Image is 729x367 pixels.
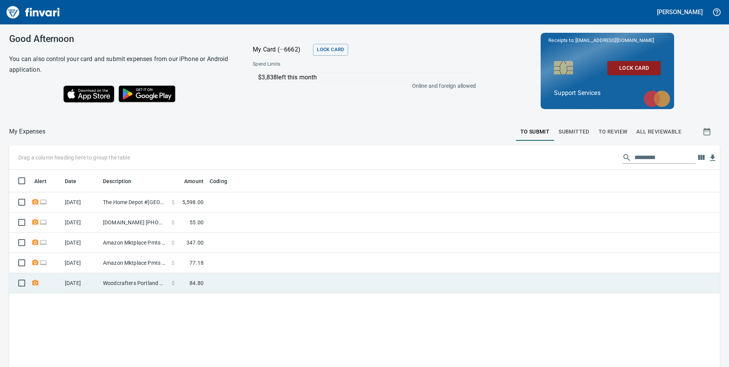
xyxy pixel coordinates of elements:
[9,127,45,136] p: My Expenses
[62,212,100,233] td: [DATE]
[599,127,628,137] span: To Review
[210,177,237,186] span: Coding
[100,212,169,233] td: [DOMAIN_NAME] [PHONE_NUMBER] [GEOGRAPHIC_DATA]
[62,273,100,293] td: [DATE]
[186,239,204,246] span: 347.00
[31,200,39,204] span: Receipt Required
[103,177,141,186] span: Description
[695,152,707,163] button: Choose columns to display
[100,233,169,253] td: Amazon Mktplace Pmts [DOMAIN_NAME][URL] WA
[34,177,56,186] span: Alert
[39,240,47,245] span: Online transaction
[62,253,100,273] td: [DATE]
[554,89,661,98] p: Support Services
[65,177,87,186] span: Date
[100,253,169,273] td: Amazon Mktplace Pmts [DOMAIN_NAME][URL] WA
[31,260,39,265] span: Receipt Required
[31,240,39,245] span: Receipt Required
[189,279,204,287] span: 84.80
[695,122,720,141] button: Show transactions within a particular date range
[62,233,100,253] td: [DATE]
[189,219,204,226] span: 55.00
[9,127,45,136] nav: breadcrumb
[65,177,77,186] span: Date
[172,219,175,226] span: $
[31,280,39,285] span: Receipt Required
[253,61,377,68] span: Spend Limits
[9,54,234,75] h6: You can also control your card and submit expenses from our iPhone or Android application.
[39,260,47,265] span: Online transaction
[172,279,175,287] span: $
[31,220,39,225] span: Receipt Required
[548,37,666,44] p: Receipts to:
[34,177,47,186] span: Alert
[62,192,100,212] td: [DATE]
[247,82,476,90] p: Online and foreign allowed
[559,127,589,137] span: Submitted
[655,6,705,18] button: [PERSON_NAME]
[317,45,344,54] span: Lock Card
[9,34,234,44] h3: Good Afternoon
[520,127,550,137] span: To Submit
[174,177,204,186] span: Amount
[313,44,348,56] button: Lock Card
[103,177,132,186] span: Description
[253,45,310,54] p: My Card (···6662)
[172,239,175,246] span: $
[636,127,681,137] span: All Reviewable
[39,200,47,204] span: Online transaction
[707,152,718,164] button: Download table
[182,198,204,206] span: 5,598.00
[258,73,472,82] p: $3,838 left this month
[607,61,661,75] button: Lock Card
[210,177,227,186] span: Coding
[613,63,655,73] span: Lock Card
[18,154,130,161] p: Drag a column heading here to group the table
[172,198,175,206] span: $
[39,220,47,225] span: Online transaction
[575,37,655,44] span: [EMAIL_ADDRESS][DOMAIN_NAME]
[184,177,204,186] span: Amount
[640,87,674,111] img: mastercard.svg
[5,3,62,21] img: Finvari
[657,8,703,16] h5: [PERSON_NAME]
[100,192,169,212] td: The Home Depot #[GEOGRAPHIC_DATA]
[63,85,114,103] img: Download on the App Store
[114,81,180,106] img: Get it on Google Play
[100,273,169,293] td: Woodcrafters Portland OR
[189,259,204,267] span: 77.18
[172,259,175,267] span: $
